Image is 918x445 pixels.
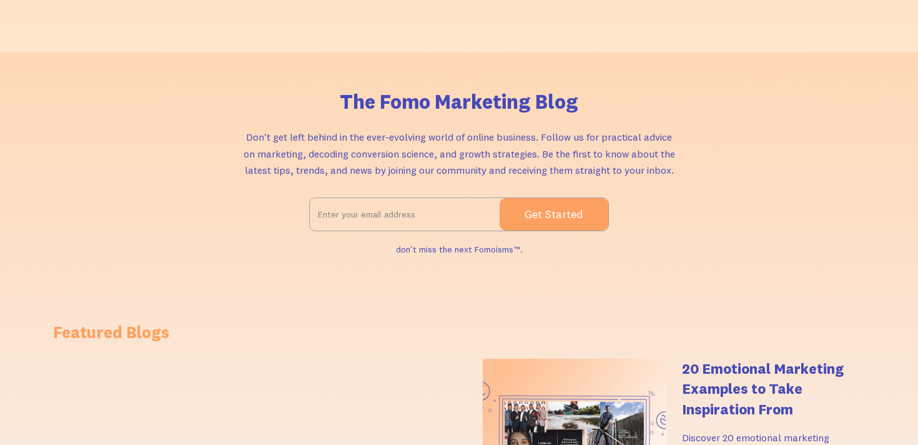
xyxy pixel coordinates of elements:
h4: 20 Emotional Marketing Examples to Take Inspiration From [682,359,865,419]
h1: Featured Blogs [53,321,865,344]
div: don't miss the next Fomoisms™. [396,241,523,259]
input: Get Started [500,198,608,231]
h1: The Fomo Marketing Blog [340,90,578,114]
p: Don't get left behind in the ever-evolving world of online business. Follow us for practical advi... [240,129,678,179]
input: Enter your email address [310,199,500,230]
form: Email Form 2 [309,197,609,231]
